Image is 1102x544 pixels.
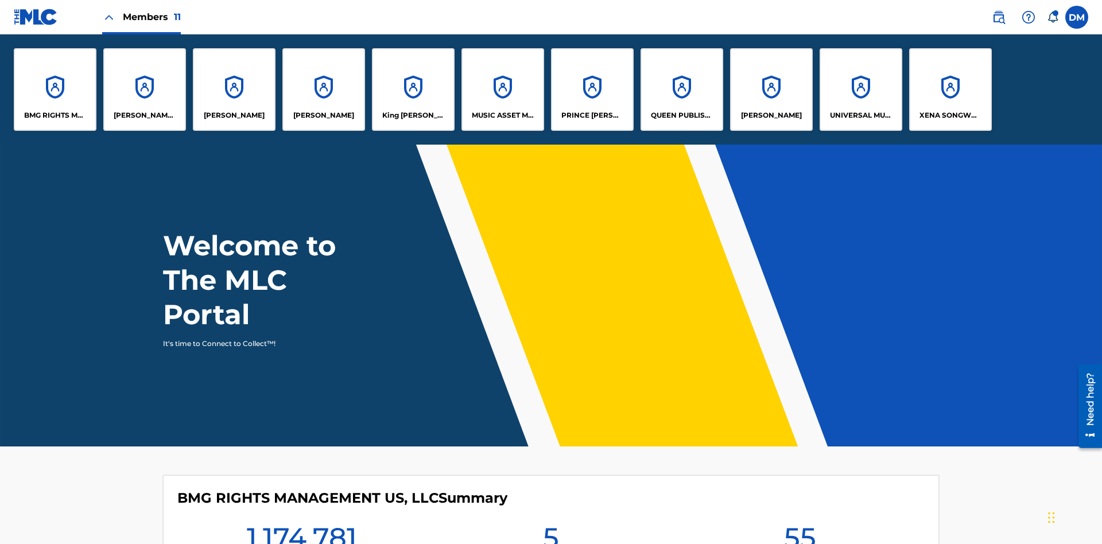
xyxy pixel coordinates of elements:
iframe: Chat Widget [1045,489,1102,544]
a: AccountsPRINCE [PERSON_NAME] [551,48,634,131]
p: CLEO SONGWRITER [114,110,176,121]
a: Accounts[PERSON_NAME] [730,48,813,131]
div: User Menu [1065,6,1088,29]
div: Notifications [1047,11,1058,23]
p: EYAMA MCSINGER [293,110,354,121]
h4: BMG RIGHTS MANAGEMENT US, LLC [177,489,507,507]
p: QUEEN PUBLISHA [651,110,713,121]
p: King McTesterson [382,110,445,121]
a: Accounts[PERSON_NAME] SONGWRITER [103,48,186,131]
a: AccountsMUSIC ASSET MANAGEMENT (MAM) [461,48,544,131]
a: AccountsBMG RIGHTS MANAGEMENT US, LLC [14,48,96,131]
a: Accounts[PERSON_NAME] [193,48,275,131]
div: Help [1017,6,1040,29]
span: 11 [174,11,181,22]
p: UNIVERSAL MUSIC PUB GROUP [830,110,893,121]
a: AccountsQUEEN PUBLISHA [641,48,723,131]
a: AccountsKing [PERSON_NAME] [372,48,455,131]
p: It's time to Connect to Collect™! [163,339,362,349]
p: RONALD MCTESTERSON [741,110,802,121]
a: Public Search [987,6,1010,29]
div: Drag [1048,500,1055,535]
iframe: Resource Center [1070,360,1102,454]
img: search [992,10,1006,24]
p: PRINCE MCTESTERSON [561,110,624,121]
h1: Welcome to The MLC Portal [163,228,378,332]
a: AccountsXENA SONGWRITER [909,48,992,131]
img: help [1022,10,1035,24]
img: MLC Logo [14,9,58,25]
img: Close [102,10,116,24]
a: AccountsUNIVERSAL MUSIC PUB GROUP [820,48,902,131]
a: Accounts[PERSON_NAME] [282,48,365,131]
p: ELVIS COSTELLO [204,110,265,121]
p: MUSIC ASSET MANAGEMENT (MAM) [472,110,534,121]
p: BMG RIGHTS MANAGEMENT US, LLC [24,110,87,121]
p: XENA SONGWRITER [919,110,982,121]
span: Members [123,10,181,24]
